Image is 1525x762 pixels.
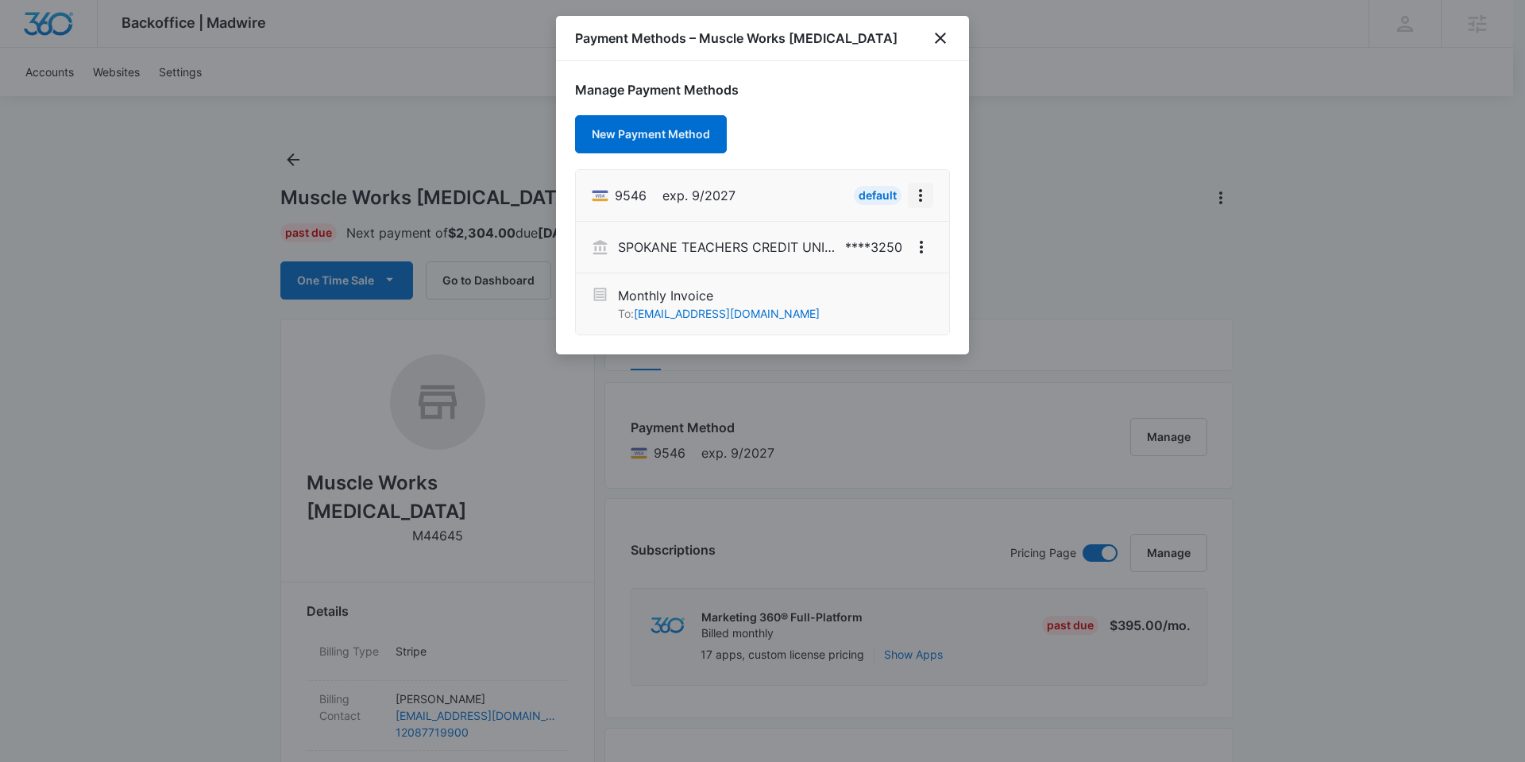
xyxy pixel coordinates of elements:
p: Monthly Invoice [618,286,820,305]
button: New Payment Method [575,115,727,153]
button: View More [908,183,933,208]
div: Keywords by Traffic [176,94,268,104]
h1: Manage Payment Methods [575,80,950,99]
img: tab_keywords_by_traffic_grey.svg [158,92,171,105]
p: SPOKANE TEACHERS CREDIT UNION [618,238,836,257]
div: Default [854,186,901,205]
span: Visa ending with [615,186,647,205]
a: [EMAIL_ADDRESS][DOMAIN_NAME] [634,307,820,320]
img: logo_orange.svg [25,25,38,38]
img: website_grey.svg [25,41,38,54]
h1: Payment Methods – Muscle Works [MEDICAL_DATA] [575,29,898,48]
button: close [931,29,950,48]
button: View More [909,234,933,260]
img: tab_domain_overview_orange.svg [43,92,56,105]
div: v 4.0.24 [44,25,78,38]
span: exp. 9/2027 [662,186,735,205]
div: Domain: [DOMAIN_NAME] [41,41,175,54]
div: Domain Overview [60,94,142,104]
p: To: [618,305,820,322]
